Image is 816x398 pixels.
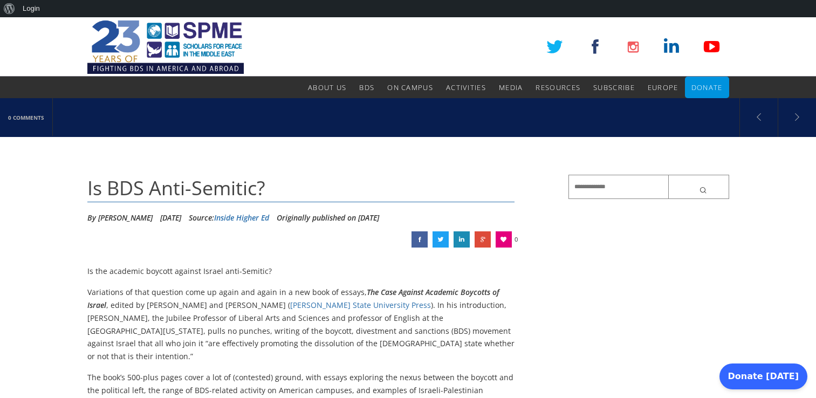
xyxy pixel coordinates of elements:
a: Is BDS Anti-Semitic? [412,231,428,248]
span: Is BDS Anti-Semitic? [87,175,265,201]
a: Media [499,77,523,98]
span: 0 [515,231,518,248]
a: Activities [446,77,486,98]
a: Donate [691,77,723,98]
li: [DATE] [160,210,181,226]
div: Source: [189,210,269,226]
span: Europe [648,83,678,92]
span: Subscribe [593,83,635,92]
p: Variations of that question come up again and again in a new book of essays, , edited by [PERSON_... [87,286,515,363]
em: The Case Against Academic Boycotts of Israel [87,287,499,310]
a: Resources [536,77,580,98]
a: Europe [648,77,678,98]
a: [PERSON_NAME] State University Press [290,300,431,310]
span: On Campus [387,83,433,92]
a: On Campus [387,77,433,98]
li: By [PERSON_NAME] [87,210,153,226]
span: Activities [446,83,486,92]
a: Subscribe [593,77,635,98]
img: SPME [87,17,244,77]
a: Is BDS Anti-Semitic? [454,231,470,248]
span: BDS [359,83,374,92]
li: Originally published on [DATE] [277,210,379,226]
span: Donate [691,83,723,92]
p: Is the academic boycott against Israel anti-Semitic? [87,265,515,278]
a: Is BDS Anti-Semitic? [433,231,449,248]
a: Is BDS Anti-Semitic? [475,231,491,248]
a: Inside Higher Ed [214,212,269,223]
a: About Us [308,77,346,98]
span: About Us [308,83,346,92]
a: BDS [359,77,374,98]
span: Resources [536,83,580,92]
span: Media [499,83,523,92]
